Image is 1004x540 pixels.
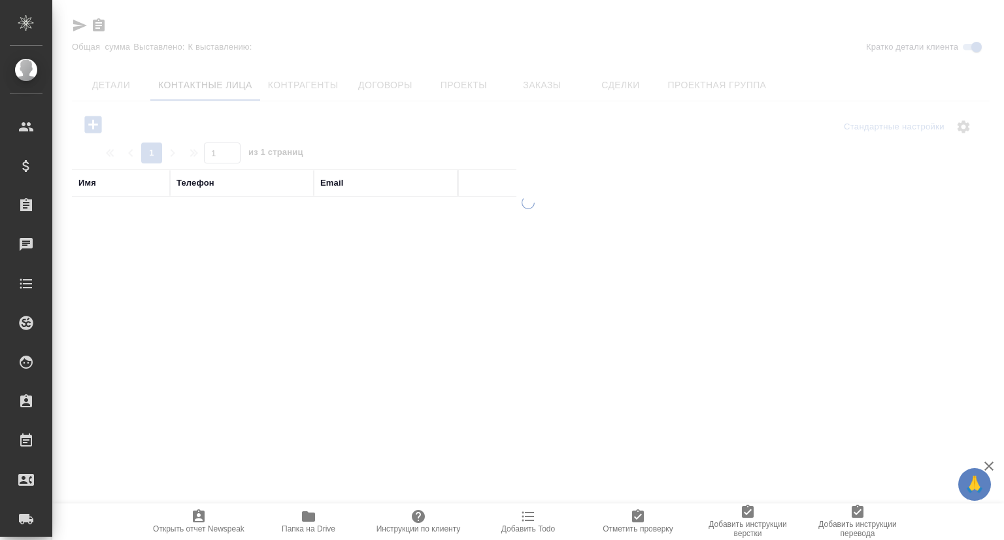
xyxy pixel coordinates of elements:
span: Инструкции по клиенту [376,524,461,533]
span: Добавить инструкции верстки [701,520,795,538]
button: Добавить инструкции верстки [693,503,803,540]
button: 🙏 [958,468,991,501]
button: Добавить Todo [473,503,583,540]
span: Добавить Todo [501,524,555,533]
button: Инструкции по клиенту [363,503,473,540]
span: Добавить инструкции перевода [811,520,905,538]
div: Email [320,177,343,190]
button: Открыть отчет Newspeak [144,503,254,540]
span: Отметить проверку [603,524,673,533]
span: Открыть отчет Newspeak [153,524,244,533]
button: Отметить проверку [583,503,693,540]
span: Папка на Drive [282,524,335,533]
button: Добавить инструкции перевода [803,503,912,540]
button: Папка на Drive [254,503,363,540]
div: Имя [78,177,96,190]
span: 🙏 [963,471,986,498]
div: Телефон [176,177,214,190]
